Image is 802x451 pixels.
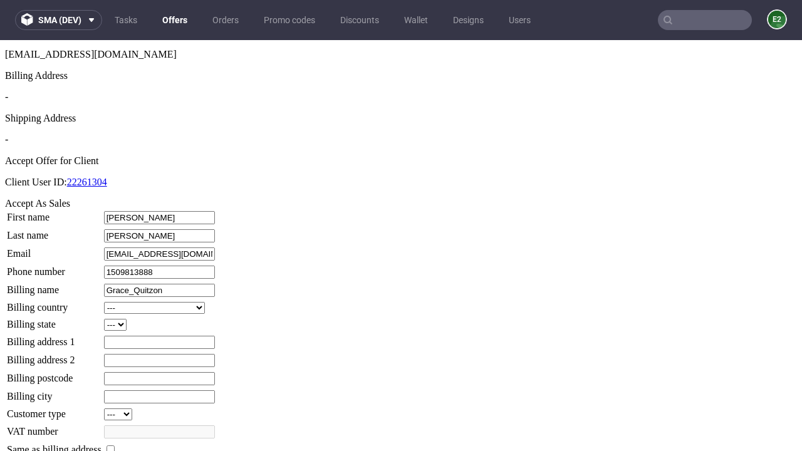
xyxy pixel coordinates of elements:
[333,10,387,30] a: Discounts
[6,385,102,399] td: VAT number
[15,10,102,30] button: sma (dev)
[256,10,323,30] a: Promo codes
[397,10,435,30] a: Wallet
[501,10,538,30] a: Users
[6,368,102,381] td: Customer type
[5,94,8,105] span: -
[155,10,195,30] a: Offers
[205,10,246,30] a: Orders
[6,225,102,239] td: Phone number
[67,137,107,147] a: 22261304
[768,11,786,28] figcaption: e2
[5,158,797,169] div: Accept As Sales
[6,313,102,328] td: Billing address 2
[6,207,102,221] td: Email
[6,403,102,417] td: Same as billing address
[5,9,177,19] span: [EMAIL_ADDRESS][DOMAIN_NAME]
[6,350,102,364] td: Billing city
[5,137,797,148] p: Client User ID:
[6,295,102,309] td: Billing address 1
[6,170,102,185] td: First name
[6,189,102,203] td: Last name
[445,10,491,30] a: Designs
[5,30,797,41] div: Billing Address
[107,10,145,30] a: Tasks
[5,73,797,84] div: Shipping Address
[6,261,102,274] td: Billing country
[6,243,102,257] td: Billing name
[5,51,8,62] span: -
[6,331,102,346] td: Billing postcode
[38,16,81,24] span: sma (dev)
[5,115,797,127] div: Accept Offer for Client
[6,278,102,291] td: Billing state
